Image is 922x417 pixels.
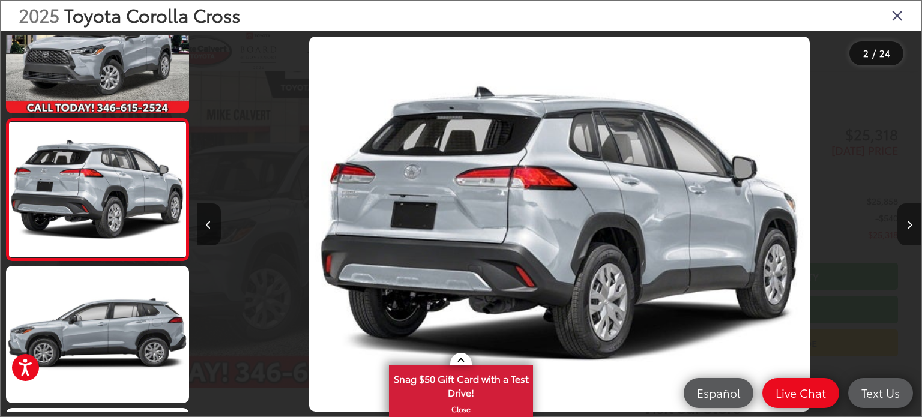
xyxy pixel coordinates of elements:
[897,203,921,245] button: Next image
[855,385,906,400] span: Text Us
[879,46,890,59] span: 24
[197,203,221,245] button: Previous image
[309,37,810,412] img: 2025 Toyota Corolla Cross L
[19,2,59,28] span: 2025
[848,378,913,408] a: Text Us
[762,378,839,408] a: Live Chat
[390,366,532,403] span: Snag $50 Gift Card with a Test Drive!
[197,37,921,412] div: 2025 Toyota Corolla Cross L 1
[691,385,746,400] span: Español
[684,378,753,408] a: Español
[863,46,869,59] span: 2
[871,49,877,58] span: /
[64,2,240,28] span: Toyota Corolla Cross
[4,265,191,404] img: 2025 Toyota Corolla Cross L
[7,122,188,257] img: 2025 Toyota Corolla Cross L
[891,7,903,23] i: Close gallery
[770,385,832,400] span: Live Chat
